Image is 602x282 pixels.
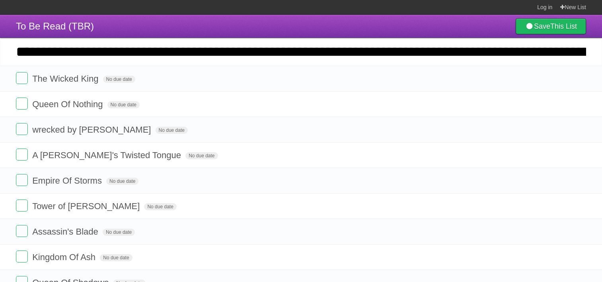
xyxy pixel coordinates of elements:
label: Done [16,149,28,161]
label: Done [16,72,28,84]
a: SaveThis List [516,18,586,34]
span: No due date [156,127,188,134]
span: Tower of [PERSON_NAME] [32,201,142,211]
b: This List [550,22,577,30]
span: Queen Of Nothing [32,99,105,109]
span: To Be Read (TBR) [16,21,94,31]
span: The Wicked King [32,74,100,84]
label: Done [16,200,28,211]
span: No due date [144,203,176,210]
label: Done [16,174,28,186]
span: No due date [107,101,140,108]
span: wrecked by [PERSON_NAME] [32,125,153,135]
label: Done [16,225,28,237]
label: Done [16,251,28,262]
span: No due date [100,254,132,261]
span: Empire Of Storms [32,176,104,186]
span: Kingdom Of Ash [32,252,97,262]
label: Done [16,98,28,110]
span: No due date [185,152,218,159]
span: No due date [106,178,138,185]
label: Done [16,123,28,135]
span: No due date [103,229,135,236]
span: Assassin's Blade [32,227,100,237]
span: A [PERSON_NAME]'s Twisted Tongue [32,150,183,160]
span: No due date [103,76,135,83]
